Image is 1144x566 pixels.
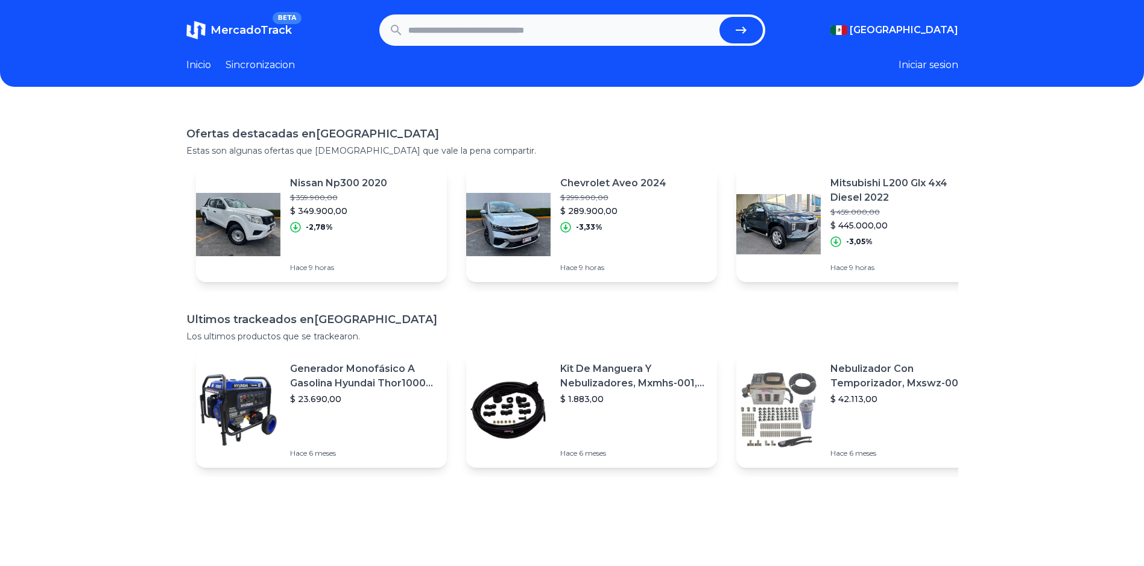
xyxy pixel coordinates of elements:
[846,237,873,247] p: -3,05%
[290,176,387,190] p: Nissan Np300 2020
[186,311,958,328] h1: Ultimos trackeados en [GEOGRAPHIC_DATA]
[186,145,958,157] p: Estas son algunas ofertas que [DEMOGRAPHIC_DATA] que vale la pena compartir.
[186,125,958,142] h1: Ofertas destacadas en [GEOGRAPHIC_DATA]
[560,193,666,203] p: $ 299.900,00
[560,448,707,458] p: Hace 6 meses
[830,448,978,458] p: Hace 6 meses
[736,166,987,282] a: Featured imageMitsubishi L200 Glx 4x4 Diesel 2022$ 459.000,00$ 445.000,00-3,05%Hace 9 horas
[186,20,206,40] img: MercadoTrack
[290,393,437,405] p: $ 23.690,00
[560,205,666,217] p: $ 289.900,00
[290,193,387,203] p: $ 359.900,00
[560,176,666,190] p: Chevrolet Aveo 2024
[850,23,958,37] span: [GEOGRAPHIC_DATA]
[466,182,551,266] img: Featured image
[273,12,301,24] span: BETA
[466,352,717,468] a: Featured imageKit De Manguera Y Nebulizadores, Mxmhs-001, 6m, 6 Tees, 8 Bo$ 1.883,00Hace 6 meses
[186,330,958,342] p: Los ultimos productos que se trackearon.
[830,393,978,405] p: $ 42.113,00
[560,263,666,272] p: Hace 9 horas
[466,368,551,452] img: Featured image
[186,20,292,40] a: MercadoTrackBETA
[466,166,717,282] a: Featured imageChevrolet Aveo 2024$ 299.900,00$ 289.900,00-3,33%Hace 9 horas
[560,362,707,391] p: Kit De Manguera Y Nebulizadores, Mxmhs-001, 6m, 6 Tees, 8 Bo
[290,362,437,391] p: Generador Monofásico A Gasolina Hyundai Thor10000 P 11.5 Kw
[226,58,295,72] a: Sincronizacion
[196,368,280,452] img: Featured image
[830,23,958,37] button: [GEOGRAPHIC_DATA]
[290,263,387,272] p: Hace 9 horas
[290,448,437,458] p: Hace 6 meses
[306,222,333,232] p: -2,78%
[560,393,707,405] p: $ 1.883,00
[290,205,387,217] p: $ 349.900,00
[196,182,280,266] img: Featured image
[736,352,987,468] a: Featured imageNebulizador Con Temporizador, Mxswz-009, 50m, 40 Boquillas$ 42.113,00Hace 6 meses
[576,222,602,232] p: -3,33%
[899,58,958,72] button: Iniciar sesion
[830,219,978,231] p: $ 445.000,00
[186,58,211,72] a: Inicio
[210,24,292,37] span: MercadoTrack
[830,25,847,35] img: Mexico
[196,352,447,468] a: Featured imageGenerador Monofásico A Gasolina Hyundai Thor10000 P 11.5 Kw$ 23.690,00Hace 6 meses
[830,263,978,272] p: Hace 9 horas
[830,362,978,391] p: Nebulizador Con Temporizador, Mxswz-009, 50m, 40 Boquillas
[196,166,447,282] a: Featured imageNissan Np300 2020$ 359.900,00$ 349.900,00-2,78%Hace 9 horas
[830,207,978,217] p: $ 459.000,00
[736,182,821,266] img: Featured image
[830,176,978,205] p: Mitsubishi L200 Glx 4x4 Diesel 2022
[736,368,821,452] img: Featured image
